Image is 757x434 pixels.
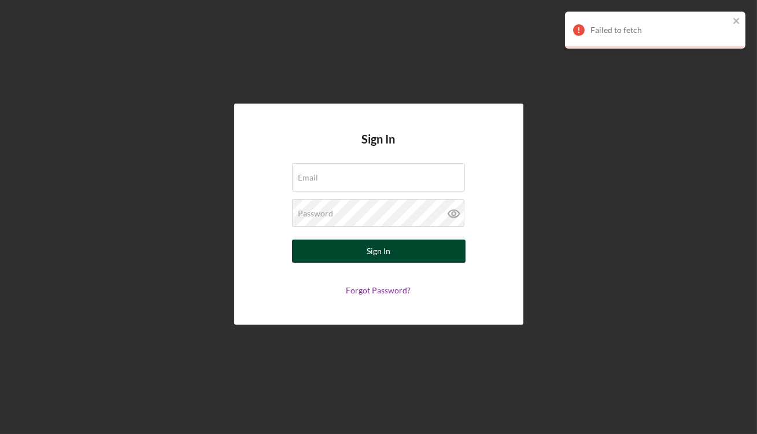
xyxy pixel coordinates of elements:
label: Password [298,209,334,218]
button: close [733,16,741,27]
label: Email [298,173,319,182]
div: Failed to fetch [590,25,729,35]
div: Sign In [367,240,390,263]
h4: Sign In [362,133,396,163]
a: Forgot Password? [346,285,411,295]
button: Sign In [292,240,466,263]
